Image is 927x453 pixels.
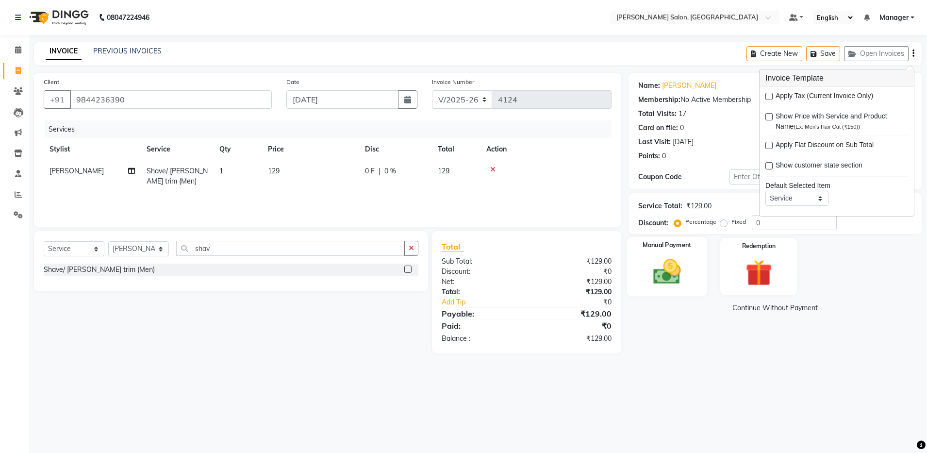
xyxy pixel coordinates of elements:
div: Membership: [638,95,680,105]
span: 1 [219,167,223,175]
div: Coupon Code [638,172,729,182]
label: Fixed [731,218,746,226]
label: Percentage [685,218,716,226]
span: Show customer state section [776,160,862,172]
label: Client [44,78,59,86]
span: Shave/ [PERSON_NAME] trim (Men) [147,167,208,185]
h3: Invoice Template [760,69,914,87]
div: ₹0 [527,267,619,277]
div: Card on file: [638,123,678,133]
div: 17 [679,109,686,119]
img: _gift.svg [737,256,780,289]
div: [DATE] [673,137,694,147]
div: Payable: [434,308,527,319]
div: ₹0 [542,297,619,307]
div: ₹129.00 [527,308,619,319]
th: Action [480,138,612,160]
label: Date [286,78,299,86]
label: Redemption [742,242,776,251]
div: ₹129.00 [527,277,619,287]
button: Create New [746,46,802,61]
div: Services [45,120,619,138]
span: 0 F [365,166,375,176]
label: Invoice Number [432,78,474,86]
div: Net: [434,277,527,287]
input: Search by Name/Mobile/Email/Code [70,90,272,109]
div: ₹0 [527,320,619,332]
button: Open Invoices [844,46,909,61]
div: Last Visit: [638,137,671,147]
span: Apply Flat Discount on Sub Total [776,140,874,152]
div: Total: [434,287,527,297]
a: INVOICE [46,43,82,60]
div: Points: [638,151,660,161]
div: No Active Membership [638,95,912,105]
span: [PERSON_NAME] [50,167,104,175]
th: Disc [359,138,432,160]
div: Discount: [638,218,668,228]
a: PREVIOUS INVOICES [93,47,162,55]
span: Apply Tax (Current Invoice Only) [776,91,873,103]
th: Stylist [44,138,141,160]
th: Qty [214,138,262,160]
span: 0 % [384,166,396,176]
th: Total [432,138,480,160]
button: Save [806,46,840,61]
div: Paid: [434,320,527,332]
img: _cash.svg [645,256,690,288]
label: Manual Payment [643,241,691,250]
a: [PERSON_NAME] [662,81,716,91]
a: Add Tip [434,297,542,307]
span: 129 [268,167,280,175]
div: Service Total: [638,201,682,211]
span: 129 [438,167,449,175]
div: ₹129.00 [686,201,712,211]
th: Price [262,138,359,160]
button: +91 [44,90,71,109]
div: 0 [662,151,666,161]
span: Total [442,242,464,252]
div: ₹129.00 [527,334,619,344]
span: (Ex. Men's Hair Cut (₹150)) [794,124,860,130]
span: Show Price with Service and Product Name [776,111,900,132]
img: logo [25,4,91,31]
div: Discount: [434,267,527,277]
b: 08047224946 [107,4,149,31]
div: 0 [680,123,684,133]
div: Balance : [434,334,527,344]
span: Manager [879,13,909,23]
div: Sub Total: [434,256,527,267]
div: ₹129.00 [527,287,619,297]
div: Default Selected Item [765,181,908,191]
div: ₹129.00 [527,256,619,267]
a: Continue Without Payment [630,303,920,313]
span: | [379,166,381,176]
div: Name: [638,81,660,91]
input: Search or Scan [176,241,405,256]
input: Enter Offer / Coupon Code [729,169,866,185]
div: Shave/ [PERSON_NAME] trim (Men) [44,265,155,275]
div: Total Visits: [638,109,677,119]
th: Service [141,138,214,160]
